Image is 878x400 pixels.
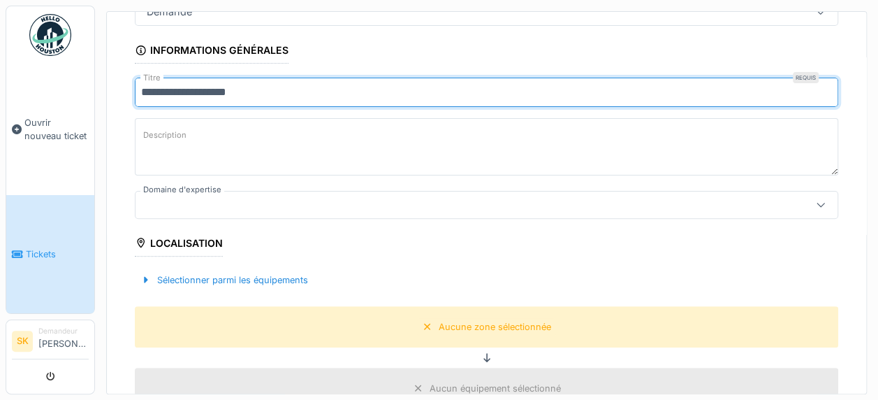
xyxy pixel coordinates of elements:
li: SK [12,331,33,352]
div: Aucun équipement sélectionné [430,382,561,395]
img: Badge_color-CXgf-gQk.svg [29,14,71,56]
label: Titre [140,72,163,84]
a: Tickets [6,195,94,313]
li: [PERSON_NAME] [38,326,89,356]
div: Demande [141,4,198,20]
div: Informations générales [135,40,288,64]
div: Demandeur [38,326,89,336]
span: Tickets [26,248,89,261]
div: Localisation [135,233,223,257]
label: Description [140,127,189,144]
div: Aucune zone sélectionnée [439,320,551,334]
a: SK Demandeur[PERSON_NAME] [12,326,89,359]
span: Ouvrir nouveau ticket [24,116,89,143]
a: Ouvrir nouveau ticket [6,64,94,195]
div: Sélectionner parmi les équipements [135,271,314,290]
label: Domaine d'expertise [140,184,224,196]
div: Requis [793,72,819,83]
